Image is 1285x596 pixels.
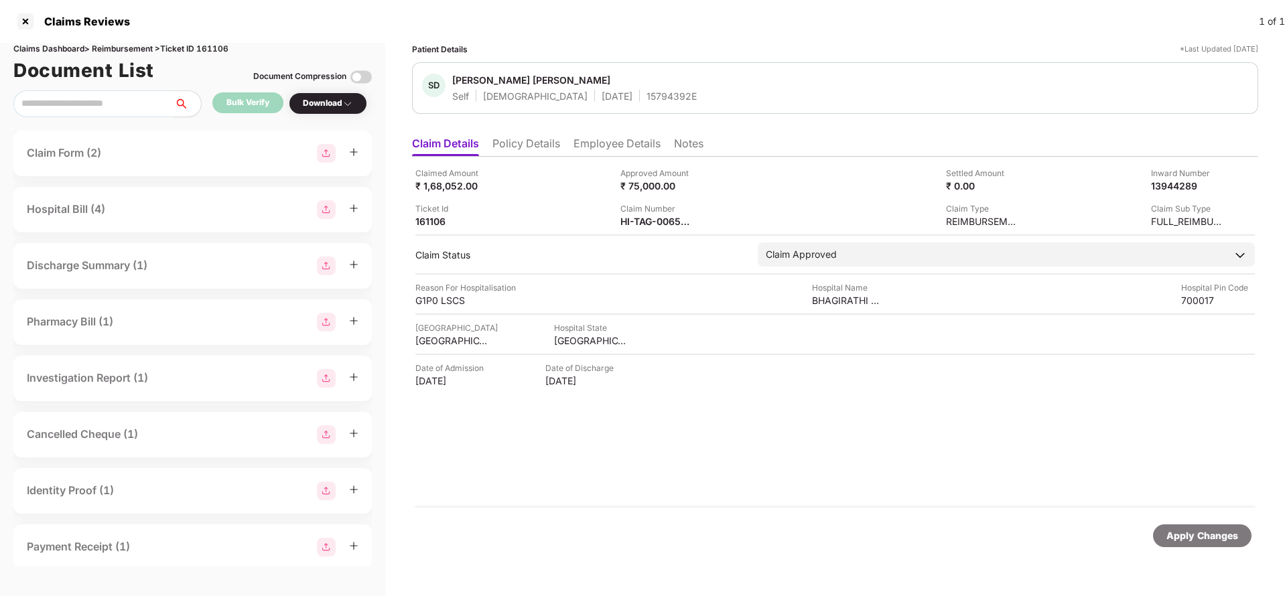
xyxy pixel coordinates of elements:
li: Employee Details [573,137,661,156]
div: ₹ 1,68,052.00 [415,179,489,192]
div: Bulk Verify [226,96,269,109]
div: Hospital Bill (4) [27,201,105,218]
div: 700017 [1181,294,1255,307]
button: search [174,90,202,117]
div: 1 of 1 [1259,14,1285,29]
li: Policy Details [492,137,560,156]
img: svg+xml;base64,PHN2ZyBpZD0iR3JvdXBfMjg4MTMiIGRhdGEtbmFtZT0iR3JvdXAgMjg4MTMiIHhtbG5zPSJodHRwOi8vd3... [317,256,336,275]
div: Patient Details [412,43,468,56]
div: Discharge Summary (1) [27,257,147,274]
h1: Document List [13,56,154,85]
div: FULL_REIMBURSEMENT [1151,215,1225,228]
span: plus [349,485,358,494]
div: Payment Receipt (1) [27,538,130,555]
img: svg+xml;base64,PHN2ZyBpZD0iR3JvdXBfMjg4MTMiIGRhdGEtbmFtZT0iR3JvdXAgMjg4MTMiIHhtbG5zPSJodHRwOi8vd3... [317,313,336,331]
div: Claims Reviews [36,15,130,28]
img: svg+xml;base64,PHN2ZyBpZD0iR3JvdXBfMjg4MTMiIGRhdGEtbmFtZT0iR3JvdXAgMjg4MTMiIHhtbG5zPSJodHRwOi8vd3... [317,425,336,444]
img: svg+xml;base64,PHN2ZyBpZD0iR3JvdXBfMjg4MTMiIGRhdGEtbmFtZT0iR3JvdXAgMjg4MTMiIHhtbG5zPSJodHRwOi8vd3... [317,144,336,163]
div: Apply Changes [1166,528,1238,543]
img: svg+xml;base64,PHN2ZyBpZD0iRHJvcGRvd24tMzJ4MzIiIHhtbG5zPSJodHRwOi8vd3d3LnczLm9yZy8yMDAwL3N2ZyIgd2... [342,98,353,109]
div: Claim Approved [766,247,837,262]
span: plus [349,204,358,213]
div: Settled Amount [946,167,1020,179]
div: Inward Number [1151,167,1225,179]
img: svg+xml;base64,PHN2ZyBpZD0iR3JvdXBfMjg4MTMiIGRhdGEtbmFtZT0iR3JvdXAgMjg4MTMiIHhtbG5zPSJodHRwOi8vd3... [317,481,336,500]
div: [DATE] [545,374,619,387]
img: svg+xml;base64,PHN2ZyBpZD0iVG9nZ2xlLTMyeDMyIiB4bWxucz0iaHR0cDovL3d3dy53My5vcmcvMjAwMC9zdmciIHdpZH... [350,66,372,88]
span: search [174,98,201,109]
div: Claim Status [415,248,744,261]
div: 161106 [415,215,489,228]
span: plus [349,541,358,550]
div: [GEOGRAPHIC_DATA] [554,334,628,347]
img: svg+xml;base64,PHN2ZyBpZD0iR3JvdXBfMjg4MTMiIGRhdGEtbmFtZT0iR3JvdXAgMjg4MTMiIHhtbG5zPSJodHRwOi8vd3... [317,369,336,388]
div: [DEMOGRAPHIC_DATA] [483,90,588,102]
div: Claimed Amount [415,167,489,179]
span: plus [349,147,358,157]
div: *Last Updated [DATE] [1180,43,1258,56]
div: Approved Amount [620,167,694,179]
div: HI-TAG-006527936(0) [620,215,694,228]
div: Claim Sub Type [1151,202,1225,215]
div: Document Compression [253,70,346,83]
div: ₹ 0.00 [946,179,1020,192]
div: Hospital State [554,321,628,334]
span: plus [349,429,358,438]
div: [PERSON_NAME] [PERSON_NAME] [452,74,610,86]
div: Claim Number [620,202,694,215]
div: G1P0 LSCS [415,294,489,307]
div: Date of Discharge [545,362,619,374]
div: ₹ 75,000.00 [620,179,694,192]
div: Ticket Id [415,202,489,215]
img: downArrowIcon [1233,248,1247,262]
div: [DATE] [602,90,632,102]
div: Identity Proof (1) [27,482,114,499]
img: svg+xml;base64,PHN2ZyBpZD0iR3JvdXBfMjg4MTMiIGRhdGEtbmFtZT0iR3JvdXAgMjg4MTMiIHhtbG5zPSJodHRwOi8vd3... [317,538,336,556]
div: Download [303,97,353,110]
div: REIMBURSEMENT [946,215,1020,228]
div: BHAGIRATHI NEOTIA WOMAN & CHILD CENTRE [812,294,886,307]
div: Investigation Report (1) [27,370,148,386]
div: Hospital Pin Code [1181,281,1255,294]
li: Claim Details [412,137,479,156]
div: SD [422,74,446,97]
div: Pharmacy Bill (1) [27,313,113,330]
div: Claims Dashboard > Reimbursement > Ticket ID 161106 [13,43,372,56]
div: Hospital Name [812,281,886,294]
div: Date of Admission [415,362,489,374]
span: plus [349,260,358,269]
div: Self [452,90,469,102]
img: svg+xml;base64,PHN2ZyBpZD0iR3JvdXBfMjg4MTMiIGRhdGEtbmFtZT0iR3JvdXAgMjg4MTMiIHhtbG5zPSJodHRwOi8vd3... [317,200,336,219]
div: Claim Form (2) [27,145,101,161]
span: plus [349,316,358,325]
li: Notes [674,137,703,156]
div: Reason For Hospitalisation [415,281,516,294]
span: plus [349,372,358,382]
div: [GEOGRAPHIC_DATA] [415,321,498,334]
div: [GEOGRAPHIC_DATA] [415,334,489,347]
div: Cancelled Cheque (1) [27,426,138,443]
div: 13944289 [1151,179,1225,192]
div: 15794392E [647,90,697,102]
div: Claim Type [946,202,1020,215]
div: [DATE] [415,374,489,387]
